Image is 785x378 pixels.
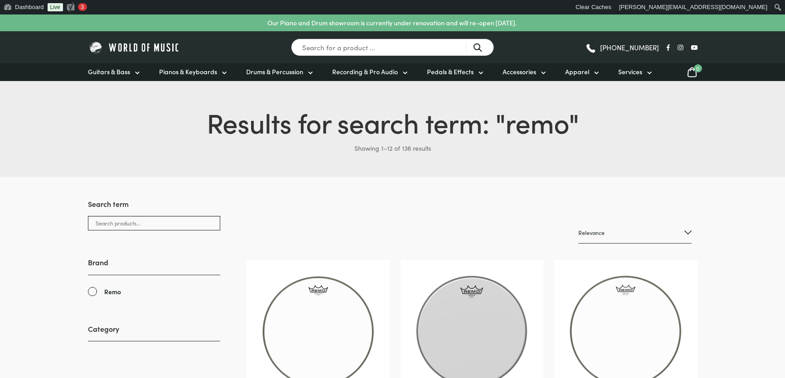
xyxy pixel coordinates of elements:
span: 3 [81,4,84,10]
span: Pianos & Keyboards [159,67,217,77]
p: Showing 1–12 of 136 results [88,141,698,155]
span: Services [618,67,642,77]
a: [PHONE_NUMBER] [585,41,659,54]
select: Shop order [578,222,692,244]
span: remo [505,103,569,141]
p: Our Piano and Drum showroom is currently under renovation and will re-open [DATE]. [267,18,517,28]
div: Brand [88,257,220,297]
span: [PHONE_NUMBER] [600,44,659,51]
span: Drums & Percussion [246,67,303,77]
span: Guitars & Bass [88,67,130,77]
span: Pedals & Effects [427,67,474,77]
a: Remo [88,287,220,297]
img: World of Music [88,40,181,54]
a: Live [48,3,63,11]
h3: Brand [88,257,220,275]
input: Search products... [88,216,220,230]
h3: Category [88,324,220,341]
iframe: Chat with our support team [654,278,785,378]
span: Accessories [503,67,536,77]
input: Search for a product ... [291,38,494,56]
span: Recording & Pro Audio [332,67,398,77]
h3: Search term [88,199,220,216]
h1: Results for search term: " " [88,103,698,141]
span: Remo [104,287,121,297]
span: 0 [694,64,702,72]
span: Apparel [565,67,589,77]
